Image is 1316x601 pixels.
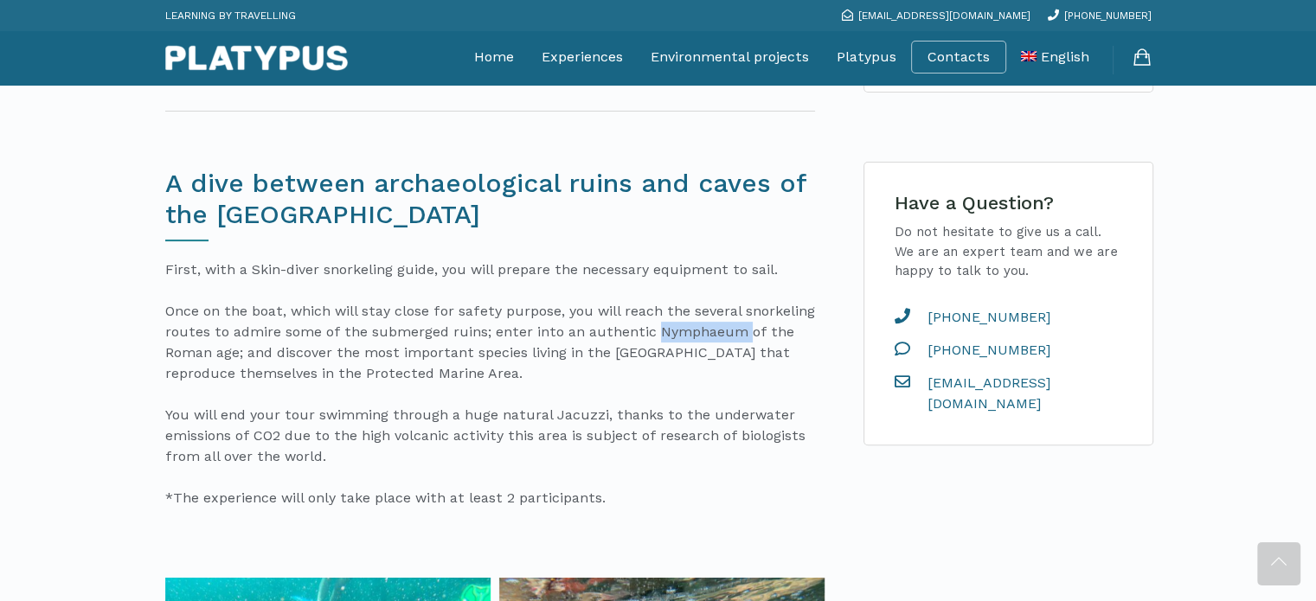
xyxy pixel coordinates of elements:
[895,373,1127,414] a: [EMAIL_ADDRESS][DOMAIN_NAME]
[895,307,1127,328] a: [PHONE_NUMBER]
[474,35,514,79] a: Home
[914,373,1127,414] span: [EMAIL_ADDRESS][DOMAIN_NAME]
[858,10,1030,22] span: [EMAIL_ADDRESS][DOMAIN_NAME]
[1021,35,1089,79] a: English
[895,340,1127,361] a: [PHONE_NUMBER]
[1041,48,1089,65] span: English
[165,259,825,508] p: First, with a Skin-diver snorkeling guide, you will prepare the necessary equipment to sail. Once...
[837,35,896,79] a: Platypus
[895,222,1122,281] p: Do not hesitate to give us a call. We are an expert team and we are happy to talk to you.
[165,4,296,27] p: LEARNING BY TRAVELLING
[165,168,806,229] span: A dive between archaeological ruins and caves of the [GEOGRAPHIC_DATA]
[895,192,1054,214] span: Have a Question?
[165,45,348,71] img: Platypus
[1064,10,1152,22] span: [PHONE_NUMBER]
[914,340,1050,361] span: [PHONE_NUMBER]
[914,307,1050,328] span: [PHONE_NUMBER]
[842,10,1030,22] a: [EMAIL_ADDRESS][DOMAIN_NAME]
[1048,10,1152,22] a: [PHONE_NUMBER]
[928,48,990,66] a: Contacts
[542,35,623,79] a: Experiences
[651,35,809,79] a: Environmental projects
